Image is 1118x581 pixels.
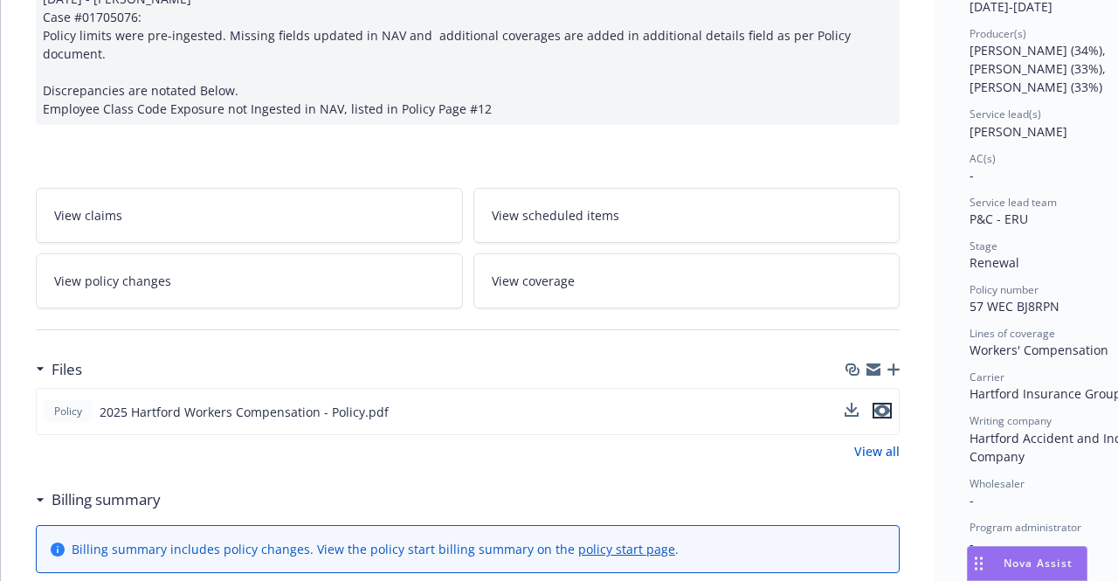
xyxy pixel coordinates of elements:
span: View claims [54,206,122,225]
span: 2025 Hartford Workers Compensation - Policy.pdf [100,403,389,421]
a: View policy changes [36,253,463,308]
span: [PERSON_NAME] [970,123,1067,140]
span: Program administrator [970,520,1081,535]
span: View scheduled items [492,206,619,225]
span: View policy changes [54,272,171,290]
div: Billing summary includes policy changes. View the policy start billing summary on the . [72,540,679,558]
h3: Files [52,358,82,381]
span: Stage [970,239,997,253]
button: preview file [873,403,892,418]
span: Service lead(s) [970,107,1041,121]
button: Nova Assist [967,546,1087,581]
h3: Billing summary [52,488,161,511]
a: View all [854,442,900,460]
button: download file [845,403,859,417]
span: - [970,167,974,183]
a: policy start page [578,541,675,557]
span: Nova Assist [1004,556,1073,571]
span: Writing company [970,413,1052,428]
button: preview file [873,403,892,421]
span: Lines of coverage [970,326,1055,341]
a: View claims [36,188,463,243]
span: Policy number [970,282,1039,297]
span: [PERSON_NAME] (34%), [PERSON_NAME] (33%), [PERSON_NAME] (33%) [970,42,1109,95]
span: View coverage [492,272,575,290]
span: Workers' Compensation [970,342,1108,358]
span: Wholesaler [970,476,1025,491]
span: P&C - ERU [970,211,1028,227]
div: Drag to move [968,547,990,580]
span: Policy [51,404,86,419]
span: - [970,536,974,552]
button: download file [845,403,859,421]
div: Files [36,358,82,381]
a: View scheduled items [473,188,901,243]
span: Renewal [970,254,1019,271]
span: Carrier [970,370,1004,384]
span: AC(s) [970,151,996,166]
span: Service lead team [970,195,1057,210]
span: 57 WEC BJ8RPN [970,298,1059,315]
span: Producer(s) [970,26,1026,41]
div: Billing summary [36,488,161,511]
span: - [970,492,974,508]
a: View coverage [473,253,901,308]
